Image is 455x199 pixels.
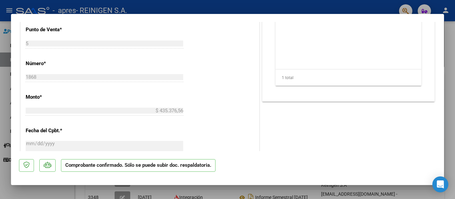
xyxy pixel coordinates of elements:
[26,127,94,135] p: Fecha del Cpbt.
[26,60,94,67] p: Número
[432,176,448,192] div: Open Intercom Messenger
[61,159,216,172] p: Comprobante confirmado. Sólo se puede subir doc. respaldatoria.
[275,69,421,86] div: 1 total
[26,93,94,101] p: Monto
[26,26,94,34] p: Punto de Venta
